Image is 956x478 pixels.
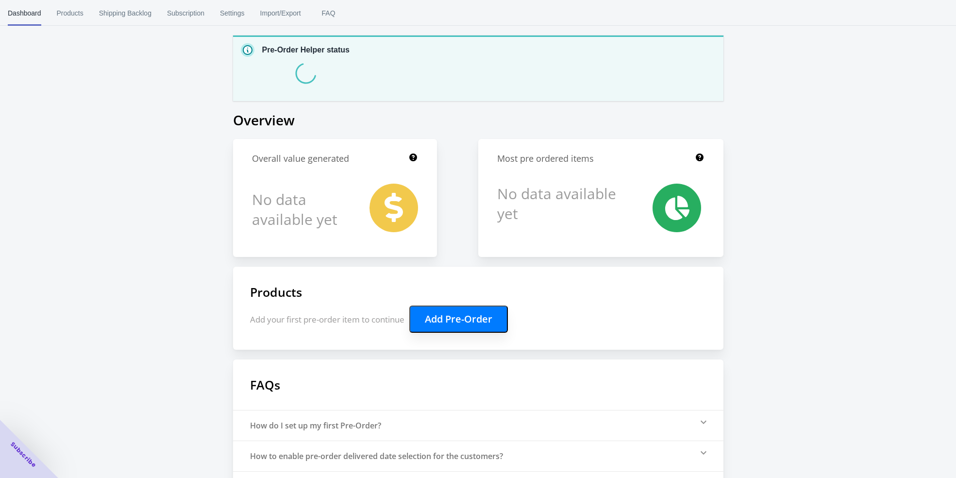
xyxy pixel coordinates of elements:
h1: Overall value generated [252,153,349,165]
span: Subscribe [9,440,38,469]
h1: Most pre ordered items [497,153,594,165]
span: Shipping Backlog [99,0,151,26]
span: Settings [220,0,245,26]
h1: No data available yet [497,184,618,223]
p: Add your first pre-order item to continue [250,306,706,333]
p: Pre-Order Helper status [262,44,350,56]
span: Import/Export [260,0,301,26]
h1: Products [250,284,706,300]
span: Dashboard [8,0,41,26]
h1: Overview [233,111,723,129]
span: FAQ [317,0,341,26]
h1: FAQs [233,359,723,410]
span: Subscription [167,0,204,26]
div: How to enable pre-order delivered date selection for the customers? [250,451,503,461]
h1: No data available yet [252,184,349,235]
div: How do I set up my first Pre-Order? [250,420,381,431]
span: Products [57,0,84,26]
button: Add Pre-Order [409,306,508,333]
